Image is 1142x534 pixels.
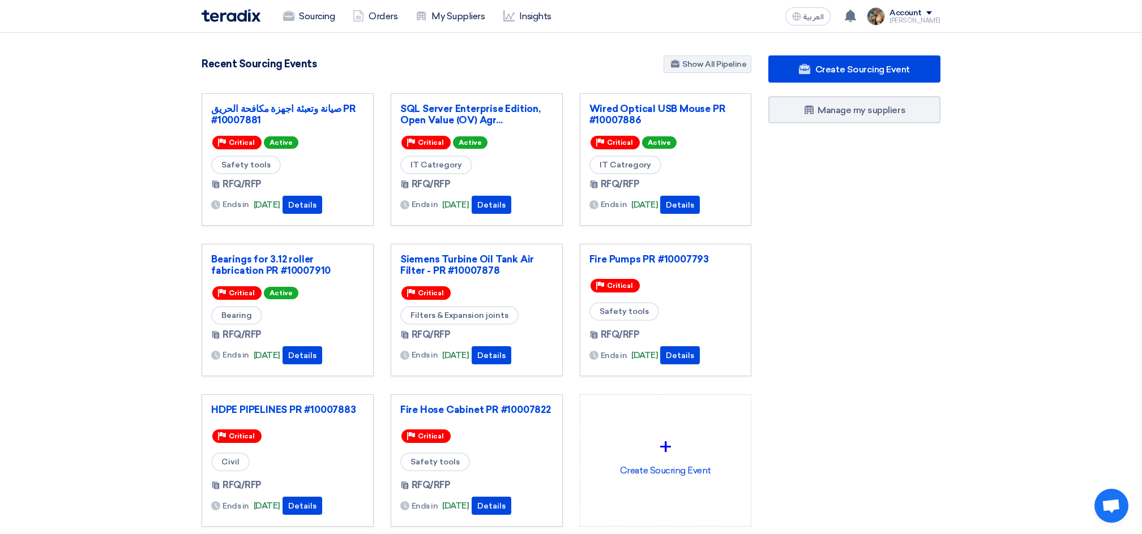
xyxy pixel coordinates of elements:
span: [DATE] [442,199,469,212]
span: Filters & Expansion joints [400,306,519,325]
span: [DATE] [442,499,469,513]
span: Active [453,136,487,149]
span: Critical [418,139,444,147]
span: العربية [803,13,824,21]
span: Ends in [223,349,249,361]
span: Critical [607,282,633,290]
span: Critical [229,289,255,297]
span: Critical [229,432,255,440]
a: Show All Pipeline [664,55,751,73]
span: Safety tools [589,302,659,321]
a: My Suppliers [407,4,494,29]
span: IT Catregory [400,156,472,174]
div: + [589,430,742,464]
button: Details [660,346,700,364]
a: Fire Pumps PR #10007793 [589,253,742,265]
span: [DATE] [631,349,658,362]
button: Details [283,346,322,364]
span: RFQ/RFP [601,328,640,342]
span: [DATE] [442,349,469,362]
button: Details [472,346,511,364]
span: IT Catregory [589,156,661,174]
span: RFQ/RFP [412,479,451,492]
span: Ends in [412,199,438,210]
span: Safety tools [400,453,470,471]
button: Details [660,196,700,214]
a: Sourcing [274,4,344,29]
a: Fire Hose Cabinet PR #10007822 [400,404,553,415]
span: Active [264,136,298,149]
div: Create Soucring Event [589,404,742,503]
span: [DATE] [254,199,280,212]
a: SQL Server Enterprise Edition, Open Value (OV) Agr... [400,103,553,126]
span: [DATE] [254,499,280,513]
span: RFQ/RFP [223,178,262,191]
span: [DATE] [631,199,658,212]
div: Open chat [1094,489,1128,523]
span: RFQ/RFP [601,178,640,191]
span: Ends in [601,350,627,361]
span: Ends in [223,199,249,210]
span: Critical [418,289,444,297]
a: Orders [344,4,407,29]
button: Details [472,497,511,515]
span: RFQ/RFP [223,479,262,492]
a: Manage my suppliers [768,96,940,123]
span: Critical [607,139,633,147]
a: Siemens Turbine Oil Tank Air Filter - PR #10007878 [400,253,553,276]
button: Details [283,497,322,515]
div: [PERSON_NAME] [889,18,940,24]
img: Teradix logo [202,9,260,22]
span: Critical [229,139,255,147]
button: العربية [785,7,831,25]
span: Ends in [412,349,438,361]
span: RFQ/RFP [412,328,451,342]
a: Wired Optical USB Mouse PR #10007886 [589,103,742,126]
h4: Recent Sourcing Events [202,58,316,70]
a: صيانة وتعبئة اجهزة مكافحة الحريق PR #10007881 [211,103,364,126]
button: Details [283,196,322,214]
span: RFQ/RFP [223,328,262,342]
span: Active [264,287,298,299]
img: file_1710751448746.jpg [867,7,885,25]
div: Account [889,8,922,18]
span: RFQ/RFP [412,178,451,191]
a: Bearings for 3.12 roller fabrication PR #10007910 [211,253,364,276]
span: Civil [211,453,250,471]
span: Safety tools [211,156,281,174]
a: HDPE PIPELINES PR #10007883 [211,404,364,415]
span: Critical [418,432,444,440]
span: Bearing [211,306,262,325]
span: [DATE] [254,349,280,362]
span: Create Sourcing Event [815,64,910,75]
button: Details [472,196,511,214]
a: Insights [494,4,561,29]
span: Ends in [412,500,438,512]
span: Ends in [223,500,249,512]
span: Ends in [601,199,627,210]
span: Active [642,136,677,149]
